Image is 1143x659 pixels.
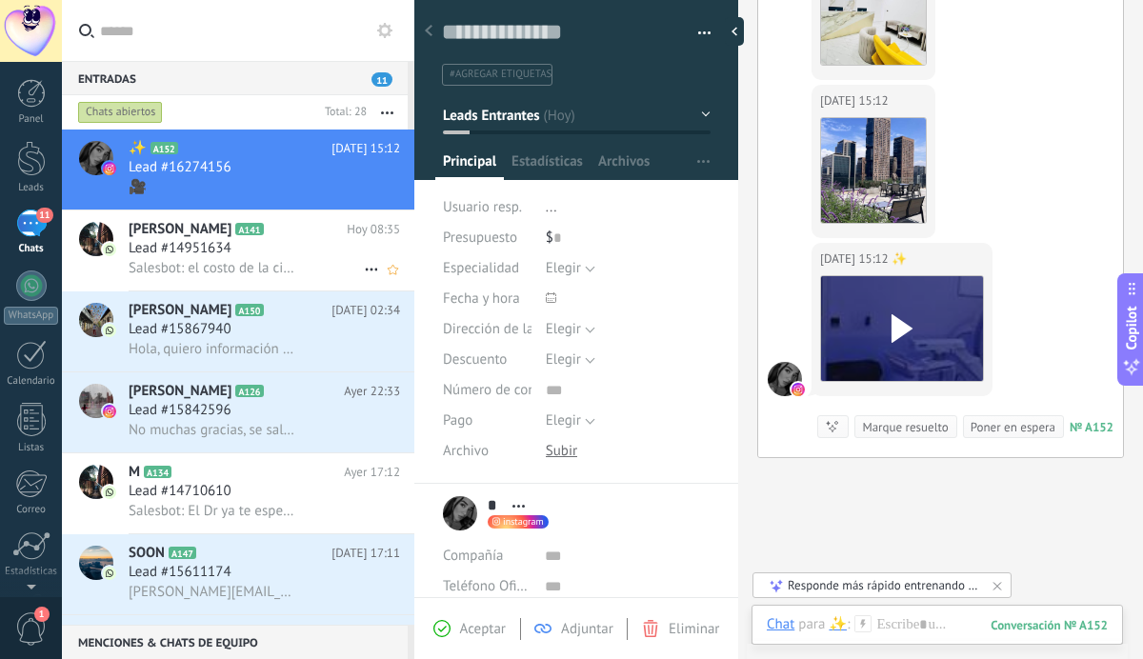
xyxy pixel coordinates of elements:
[4,442,59,454] div: Listas
[443,253,531,284] div: Especialidad
[4,243,59,255] div: Chats
[546,320,581,338] span: Elegir
[862,418,948,436] div: Marque resuelto
[443,406,531,436] div: Pago
[820,91,892,110] div: [DATE] 15:12
[62,210,414,290] a: avataricon[PERSON_NAME]A141Hoy 08:35Lead #14951634Salesbot: el costo de la cita de valoración es ...
[443,223,531,253] div: Presupuesto
[62,625,408,659] div: Menciones & Chats de equipo
[443,375,531,406] div: Número de contrato
[503,517,544,527] span: instagram
[62,453,414,533] a: avatariconMA134Ayer 17:12Lead #14710610Salesbot: El Dr ya te espera 🤗
[129,139,147,158] span: ✨
[129,401,231,420] span: Lead #15842596
[598,152,650,180] span: Archivos
[331,139,400,158] span: [DATE] 15:12
[1122,307,1141,350] span: Copilot
[792,383,805,396] img: instagram.svg
[821,118,926,223] img: image-755943094130398.jpe
[443,577,542,595] span: Teléfono Oficina
[546,259,581,277] span: Elegir
[443,541,531,571] div: Compañía
[443,436,531,467] div: Archivo
[129,340,295,358] span: Hola, quiero información de PDRN de salmón para rejuvenecer 🤩
[317,103,367,122] div: Total: 28
[443,314,531,345] div: Dirección de la clínica
[344,382,400,401] span: Ayer 22:33
[443,383,565,397] span: Número de contrato
[344,463,400,482] span: Ayer 17:12
[4,504,59,516] div: Correo
[129,421,295,439] span: No muchas gracias, se sale de mi presupuesto. Gracias por la información 😉
[443,322,577,336] span: Dirección de la clínica
[725,17,744,46] div: Ocultar
[4,375,59,388] div: Calendario
[129,463,140,482] span: M
[129,544,165,563] span: SOON
[443,229,517,247] span: Presupuesto
[788,577,978,593] div: Responde más rápido entrenando a tu asistente AI con tus fuentes de datos
[347,220,400,239] span: Hoy 08:35
[331,544,400,563] span: [DATE] 17:11
[36,208,52,223] span: 11
[847,615,850,634] span: :
[103,243,116,256] img: icon
[103,486,116,499] img: icon
[103,162,116,175] img: icon
[443,291,520,306] span: Fecha y hora
[129,583,295,601] span: [PERSON_NAME][EMAIL_ADDRESS][DOMAIN_NAME]
[669,620,719,638] span: Eliminar
[768,362,802,396] span: ✨
[62,130,414,210] a: avataricon✨A152[DATE] 15:12Lead #16274156🎥
[443,571,531,602] button: Teléfono Oficina
[235,385,263,397] span: A126
[443,352,507,367] span: Descuento
[443,284,531,314] div: Fecha y hora
[443,345,531,375] div: Descuento
[4,182,59,194] div: Leads
[129,482,231,501] span: Lead #14710610
[443,192,531,223] div: Usuario resp.
[235,304,263,316] span: A150
[331,301,400,320] span: [DATE] 02:34
[235,223,263,235] span: A141
[4,113,59,126] div: Panel
[129,502,295,520] span: Salesbot: El Dr ya te espera 🤗
[443,444,489,458] span: Archivo
[546,223,711,253] div: $
[169,547,196,559] span: A147
[129,320,231,339] span: Lead #15867940
[820,250,892,269] div: [DATE] 15:12
[129,178,147,196] span: 🎥
[62,372,414,452] a: avataricon[PERSON_NAME]A126Ayer 22:33Lead #15842596No muchas gracias, se sale de mi presupuesto. ...
[371,72,392,87] span: 11
[546,253,595,284] button: Elegir
[129,563,231,582] span: Lead #15611174
[4,307,58,325] div: WhatsApp
[443,413,472,428] span: Pago
[546,314,595,345] button: Elegir
[991,617,1108,633] div: 152
[546,345,595,375] button: Elegir
[62,534,414,614] a: avatariconSOONA147[DATE] 17:11Lead #15611174[PERSON_NAME][EMAIL_ADDRESS][DOMAIN_NAME]
[971,418,1055,436] div: Poner en espera
[129,259,295,277] span: Salesbot: el costo de la cita de valoración es de $1,800 pero este mes tiene un costo de $500!! 💸🫰🏻💳
[546,350,581,369] span: Elegir
[129,239,231,258] span: Lead #14951634
[511,152,583,180] span: Estadísticas
[34,607,50,622] span: 1
[460,620,506,638] span: Aceptar
[129,301,231,320] span: [PERSON_NAME]
[62,291,414,371] a: avataricon[PERSON_NAME]A150[DATE] 02:34Lead #15867940Hola, quiero información de PDRN de salmón p...
[443,261,519,275] span: Especialidad
[546,406,595,436] button: Elegir
[450,68,551,81] span: #agregar etiquetas
[443,198,522,216] span: Usuario resp.
[150,142,178,154] span: A152
[546,411,581,429] span: Elegir
[103,567,116,580] img: icon
[798,615,825,634] span: para
[829,615,847,632] div: ✨
[892,250,907,269] span: ✨
[1070,419,1113,435] div: № A152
